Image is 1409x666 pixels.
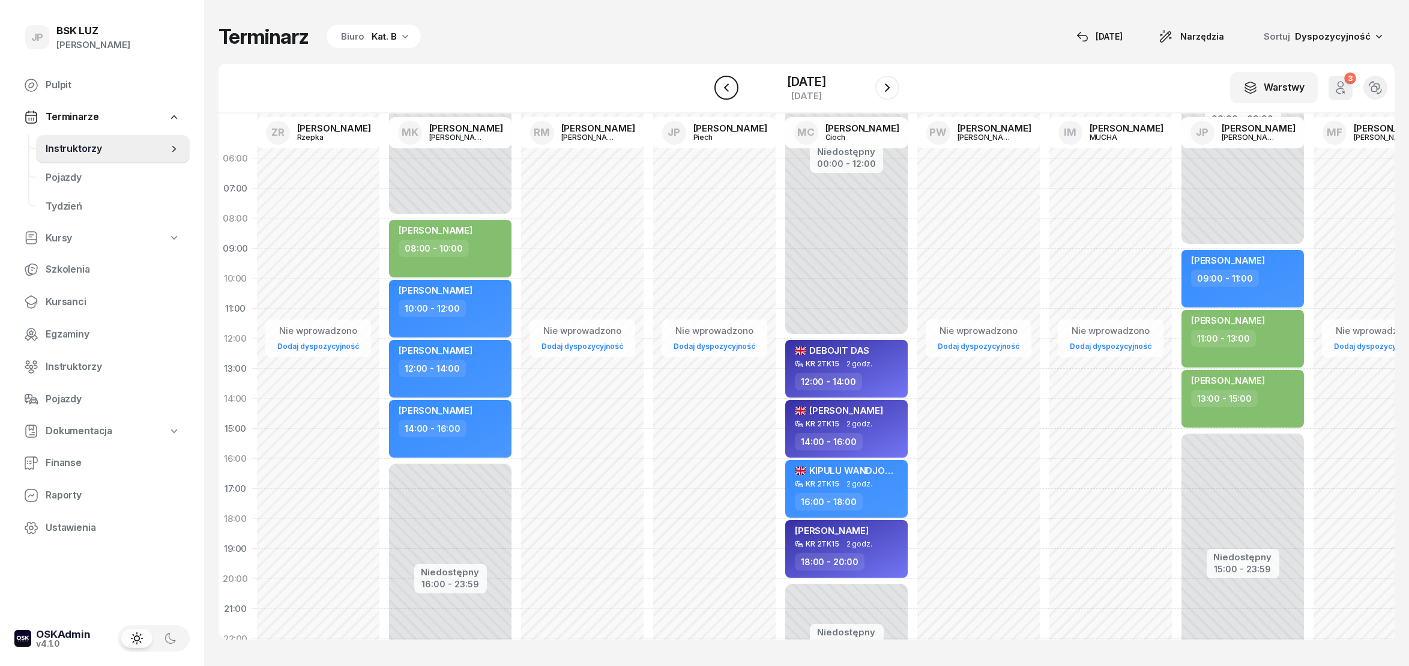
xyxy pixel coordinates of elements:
div: Niedostępny [1214,552,1272,562]
span: Pulpit [46,77,180,93]
span: Pojazdy [46,170,180,186]
span: Egzaminy [46,327,180,342]
a: Tydzień [36,192,190,221]
a: JP[PERSON_NAME]Piech [653,117,777,148]
span: IM [1064,127,1076,138]
div: 16:00 [219,444,252,474]
a: JP[PERSON_NAME][PERSON_NAME] [1181,117,1305,148]
button: [DATE] [1066,25,1133,49]
div: 08:00 [219,204,252,234]
a: RM[PERSON_NAME][PERSON_NAME] [520,117,645,148]
div: BSK LUZ [56,26,130,36]
a: Dokumentacja [14,417,190,445]
div: [DATE] [787,91,825,100]
div: OSKAdmin [36,629,91,640]
a: Kursanci [14,288,190,316]
div: [PERSON_NAME] [429,124,503,133]
span: Tydzień [46,199,180,214]
span: MC [797,127,815,138]
div: [PERSON_NAME] [1222,133,1279,141]
div: 17:00 [219,474,252,504]
img: logo-xs-dark@2x.png [14,630,31,647]
span: JP [31,32,44,43]
div: 13:00 [219,354,252,384]
div: 16:00 - 23:59 [421,577,480,589]
div: Rzepka [297,133,355,141]
span: MF [1327,127,1342,138]
a: Pulpit [14,71,190,100]
a: Kursy [14,225,190,252]
a: Terminarze [14,103,190,131]
div: [PERSON_NAME] [693,124,767,133]
span: Kursy [46,231,72,246]
span: Ustawienia [46,520,180,536]
a: IM[PERSON_NAME]MUCHA [1049,117,1173,148]
div: v4.1.0 [36,640,91,648]
div: [PERSON_NAME] [561,124,635,133]
div: [DATE] [1076,29,1123,44]
div: 15:00 [219,414,252,444]
a: MK[PERSON_NAME][PERSON_NAME] [388,117,513,148]
button: Warstwy [1230,72,1318,103]
span: Kursanci [46,294,180,310]
span: [PERSON_NAME] [1191,375,1265,386]
div: [PERSON_NAME] [561,133,619,141]
div: [PERSON_NAME] [825,124,899,133]
a: Egzaminy [14,320,190,349]
span: JP [1196,127,1208,138]
div: 18:00 [219,504,252,534]
div: [PERSON_NAME] [429,133,487,141]
span: Instruktorzy [46,141,168,157]
div: Cioch [825,133,883,141]
a: Szkolenia [14,255,190,284]
div: 12:00 [219,324,252,354]
a: Instruktorzy [14,353,190,381]
div: 13:00 - 15:00 [1191,390,1258,407]
a: ZR[PERSON_NAME]Rzepka [256,117,381,148]
div: 10:00 [219,264,252,294]
div: 06:00 [219,144,252,174]
span: Raporty [46,488,180,503]
div: [PERSON_NAME] [1090,124,1163,133]
span: JP [668,127,680,138]
div: [PERSON_NAME] [1222,124,1296,133]
span: [PERSON_NAME] [1191,315,1265,326]
button: Niedostępny15:00 - 23:59 [1214,550,1272,577]
a: Raporty [14,481,190,510]
div: 09:00 [219,234,252,264]
span: ZR [271,127,285,138]
div: 19:00 [219,534,252,564]
div: [PERSON_NAME] [297,124,371,133]
div: 10:00 - 12:00 [399,300,466,317]
span: [PERSON_NAME] [1191,255,1265,266]
div: Biuro [341,29,364,44]
div: 21:00 [219,594,252,624]
a: Finanse [14,449,190,477]
span: Terminarze [46,109,98,125]
a: MC[PERSON_NAME]Cioch [785,117,909,148]
div: 22:00 [219,624,252,654]
div: 07:00 [219,174,252,204]
div: 3 [1344,73,1356,84]
div: 15:00 - 23:59 [1214,562,1272,574]
div: Piech [693,133,751,141]
a: Pojazdy [36,163,190,192]
div: [PERSON_NAME] [958,133,1015,141]
span: PW [929,127,947,138]
div: [DATE] [787,76,825,88]
button: 3 [1329,76,1353,100]
h1: Terminarz [219,26,309,47]
div: 14:00 [219,384,252,414]
div: 11:00 - 13:00 [1191,330,1256,347]
a: Dodaj dyspozycyjność [1065,339,1156,353]
div: MUCHA [1090,133,1147,141]
span: Sortuj [1264,29,1293,44]
span: Narzędzia [1180,29,1224,44]
span: Szkolenia [46,262,180,277]
span: MK [402,127,418,138]
div: 11:00 [219,294,252,324]
div: 09:00 - 11:00 [1191,270,1259,287]
span: Dokumentacja [46,423,112,439]
span: Pojazdy [46,392,180,407]
button: Narzędzia [1148,25,1235,49]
